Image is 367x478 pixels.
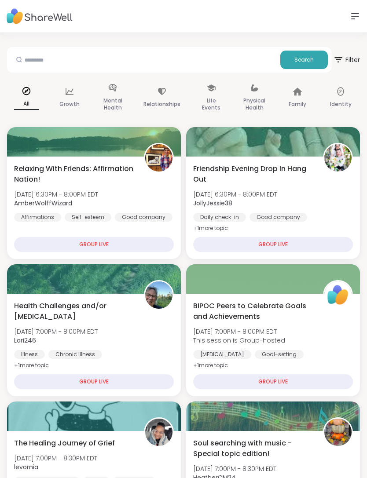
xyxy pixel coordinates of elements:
span: Filter [333,49,360,70]
div: Affirmations [14,213,61,222]
span: Search [294,56,314,64]
span: [DATE] 7:00PM - 8:30PM EDT [193,464,276,473]
span: Relaxing With Friends: Affirmation Nation! [14,164,134,185]
div: GROUP LIVE [193,374,353,389]
img: levornia [145,419,172,446]
img: AmberWolffWizard [145,144,172,171]
img: JollyJessie38 [324,144,352,171]
span: Soul searching with music -Special topic edition! [193,438,313,459]
p: All [14,99,39,110]
b: Lori246 [14,336,36,345]
p: Physical Health [242,95,267,113]
span: Friendship Evening Drop In Hang Out [193,164,313,185]
span: [DATE] 7:00PM - 8:00PM EDT [193,327,285,336]
span: Health Challenges and/or [MEDICAL_DATA] [14,301,134,322]
span: This session is Group-hosted [193,336,285,345]
b: levornia [14,463,38,471]
div: Good company [250,213,307,222]
p: Growth [59,99,80,109]
span: [DATE] 7:00PM - 8:30PM EDT [14,454,97,463]
span: The Healing Journey of Grief [14,438,115,449]
div: GROUP LIVE [14,374,174,389]
span: [DATE] 6:30PM - 8:00PM EDT [193,190,277,199]
b: AmberWolffWizard [14,199,72,208]
img: ShareWell Nav Logo [7,4,73,29]
p: Life Events [199,95,224,113]
span: BIPOC Peers to Celebrate Goals and Achievements [193,301,313,322]
div: GROUP LIVE [193,237,353,252]
span: [DATE] 7:00PM - 8:00PM EDT [14,327,98,336]
img: Lori246 [145,281,172,309]
div: Chronic Illness [48,350,102,359]
p: Family [289,99,306,109]
div: Good company [115,213,172,222]
img: ShareWell [324,281,352,309]
b: JollyJessie38 [193,199,232,208]
div: Illness [14,350,45,359]
img: HeatherCM24 [324,419,352,446]
span: [DATE] 6:30PM - 8:00PM EDT [14,190,98,199]
div: Daily check-in [193,213,246,222]
div: Self-esteem [65,213,111,222]
p: Relationships [143,99,180,109]
button: Search [280,51,328,69]
p: Mental Health [100,95,125,113]
p: Identity [330,99,352,109]
div: GROUP LIVE [14,237,174,252]
div: [MEDICAL_DATA] [193,350,251,359]
div: Goal-setting [255,350,304,359]
button: Filter [333,47,360,73]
